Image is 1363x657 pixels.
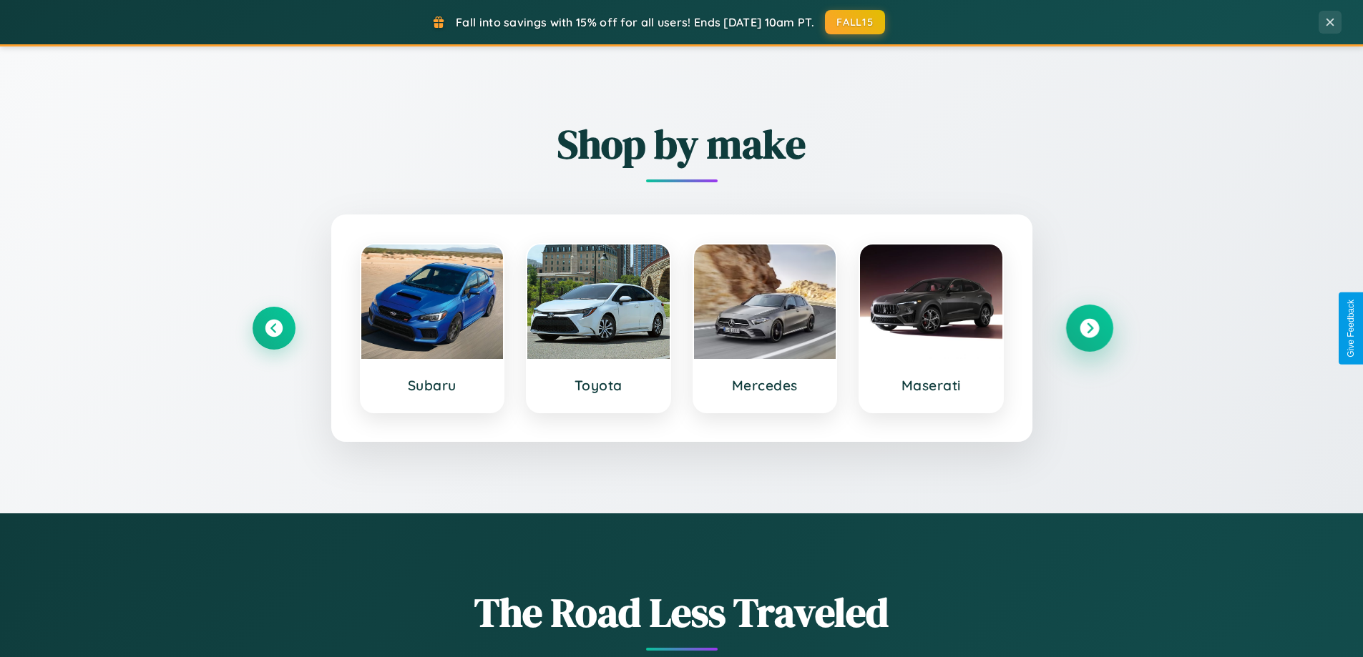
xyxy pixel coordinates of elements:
[542,377,655,394] h3: Toyota
[1346,300,1356,357] div: Give Feedback
[825,10,885,34] button: FALL15
[253,585,1111,640] h1: The Road Less Traveled
[456,15,814,29] span: Fall into savings with 15% off for all users! Ends [DATE] 10am PT.
[253,117,1111,172] h2: Shop by make
[376,377,489,394] h3: Subaru
[874,377,988,394] h3: Maserati
[708,377,822,394] h3: Mercedes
